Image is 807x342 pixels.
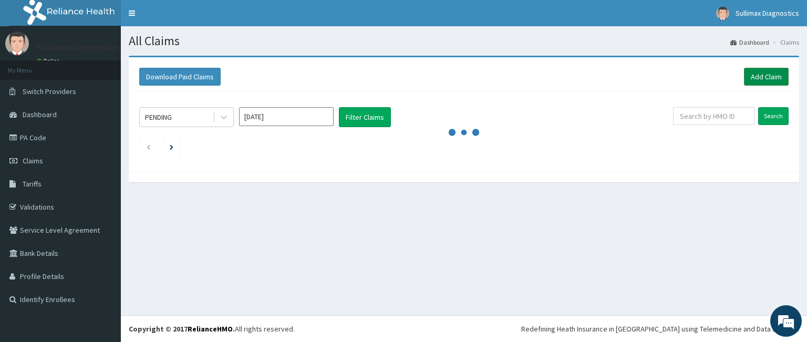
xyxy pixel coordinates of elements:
p: Sullimax Diagnostics [37,43,121,52]
button: Download Paid Claims [139,68,221,86]
img: User Image [716,7,729,20]
li: Claims [770,38,799,47]
span: Sullimax Diagnostics [736,8,799,18]
svg: audio-loading [448,117,480,148]
img: User Image [5,32,29,55]
div: PENDING [145,112,172,122]
footer: All rights reserved. [121,315,807,342]
button: Filter Claims [339,107,391,127]
input: Select Month and Year [239,107,334,126]
strong: Copyright © 2017 . [129,324,235,334]
div: Redefining Heath Insurance in [GEOGRAPHIC_DATA] using Telemedicine and Data Science! [521,324,799,334]
a: Dashboard [730,38,769,47]
span: Switch Providers [23,87,76,96]
span: Dashboard [23,110,57,119]
a: Online [37,57,62,65]
span: Claims [23,156,43,165]
input: Search by HMO ID [673,107,754,125]
a: Add Claim [744,68,789,86]
a: Next page [170,142,173,151]
a: Previous page [146,142,151,151]
a: RelianceHMO [188,324,233,334]
span: Tariffs [23,179,42,189]
input: Search [758,107,789,125]
h1: All Claims [129,34,799,48]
